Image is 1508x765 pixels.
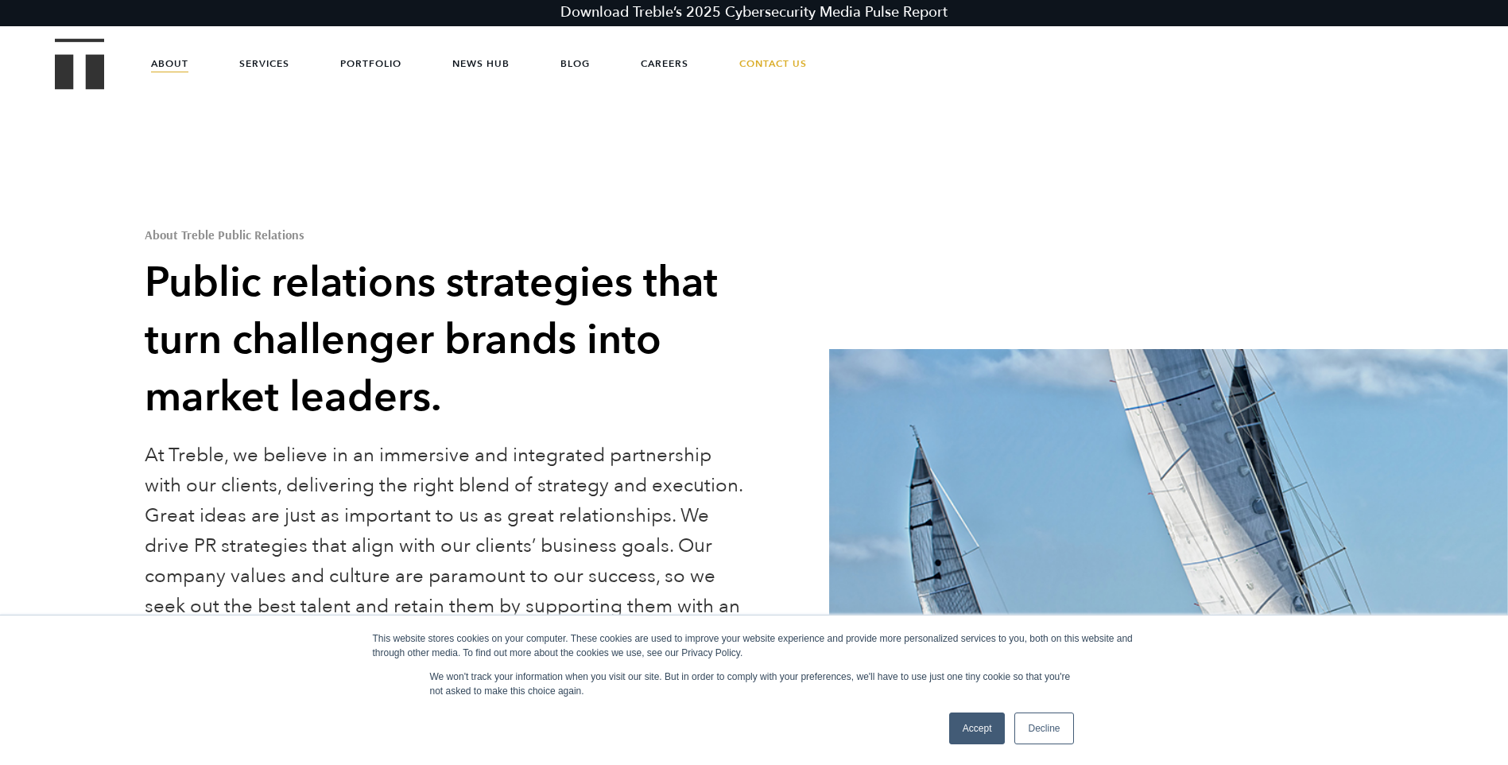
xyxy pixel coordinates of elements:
[949,713,1006,744] a: Accept
[560,40,590,87] a: Blog
[1014,713,1073,744] a: Decline
[239,40,289,87] a: Services
[739,40,807,87] a: Contact Us
[641,40,688,87] a: Careers
[145,254,749,426] h2: Public relations strategies that turn challenger brands into market leaders.
[340,40,401,87] a: Portfolio
[452,40,510,87] a: News Hub
[56,40,103,88] a: Treble Homepage
[145,441,749,743] p: At Treble, we believe in an immersive and integrated partnership with our clients, delivering the...
[430,670,1079,698] p: We won't track your information when you visit our site. But in order to comply with your prefere...
[151,40,188,87] a: About
[373,631,1136,660] div: This website stores cookies on your computer. These cookies are used to improve your website expe...
[55,38,105,89] img: Treble logo
[145,228,749,241] h1: About Treble Public Relations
